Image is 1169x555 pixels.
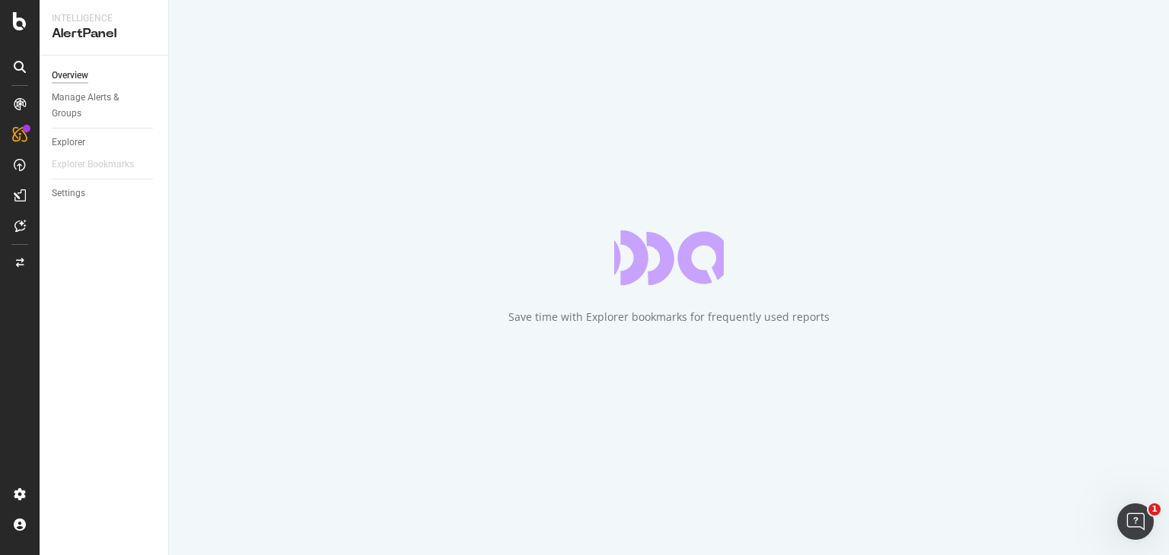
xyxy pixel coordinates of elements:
[52,25,156,43] div: AlertPanel
[52,68,158,84] a: Overview
[614,230,724,285] div: animation
[52,68,88,84] div: Overview
[52,90,143,122] div: Manage Alerts & Groups
[1148,503,1161,515] span: 1
[52,135,158,151] a: Explorer
[52,135,85,151] div: Explorer
[508,309,830,325] div: Save time with Explorer bookmarks for frequently used reports
[52,186,158,201] a: Settings
[52,186,85,201] div: Settings
[52,157,134,173] div: Explorer Bookmarks
[1117,503,1154,540] iframe: Intercom live chat
[52,90,158,122] a: Manage Alerts & Groups
[52,12,156,25] div: Intelligence
[52,157,149,173] a: Explorer Bookmarks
